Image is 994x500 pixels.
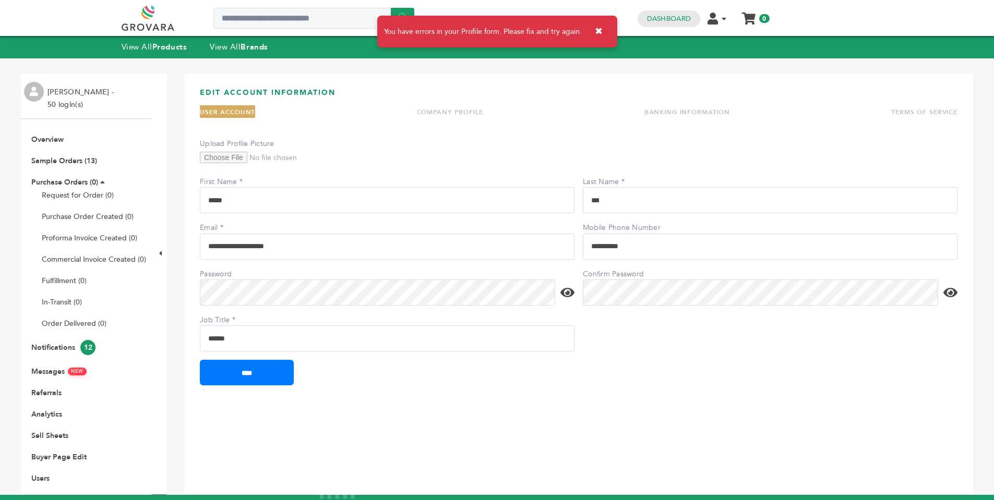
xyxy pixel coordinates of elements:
[200,88,957,106] h3: EDIT ACCOUNT INFORMATION
[122,42,187,52] a: View AllProducts
[200,315,273,325] label: Job Title
[31,343,95,352] a: Notifications12
[583,269,656,279] label: Confirm Password
[42,233,137,243] a: Proforma Invoice Created (0)
[31,177,98,187] a: Purchase Orders (0)
[644,108,730,116] a: BANKING INFORMATION
[31,388,62,398] a: Referrals
[31,473,50,483] a: Users
[31,452,87,462] a: Buyer Page Edit
[891,108,957,116] a: TERMS OF SERVICE
[31,367,87,376] a: MessagesNEW
[583,223,661,233] label: Mobile Phone Number
[31,431,68,441] a: Sell Sheets
[200,108,255,116] a: USER ACCOUNT
[742,9,755,20] a: My Cart
[31,409,62,419] a: Analytics
[417,108,483,116] a: COMPANY PROFILE
[200,269,273,279] label: Password
[24,82,44,102] img: profile.png
[583,177,656,187] label: Last Name
[42,319,106,328] a: Order Delivered (0)
[42,212,134,222] a: Purchase Order Created (0)
[42,254,146,264] a: Commercial Invoice Created (0)
[200,139,274,149] label: Upload Profile Picture
[384,27,582,37] span: You have errors in your Profile form. Please fix and try again.
[213,8,414,29] input: Search a product or brand...
[587,21,610,42] button: ✖
[47,86,116,111] li: [PERSON_NAME] - 50 login(s)
[200,223,273,233] label: Email
[200,177,273,187] label: First Name
[42,297,82,307] a: In-Transit (0)
[31,156,97,166] a: Sample Orders (13)
[152,42,187,52] strong: Products
[31,135,64,144] a: Overview
[80,340,95,355] span: 12
[42,190,114,200] a: Request for Order (0)
[68,368,87,375] span: NEW
[42,276,87,286] a: Fulfillment (0)
[210,42,268,52] a: View AllBrands
[241,42,268,52] strong: Brands
[759,14,769,23] span: 0
[647,14,691,23] a: Dashboard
